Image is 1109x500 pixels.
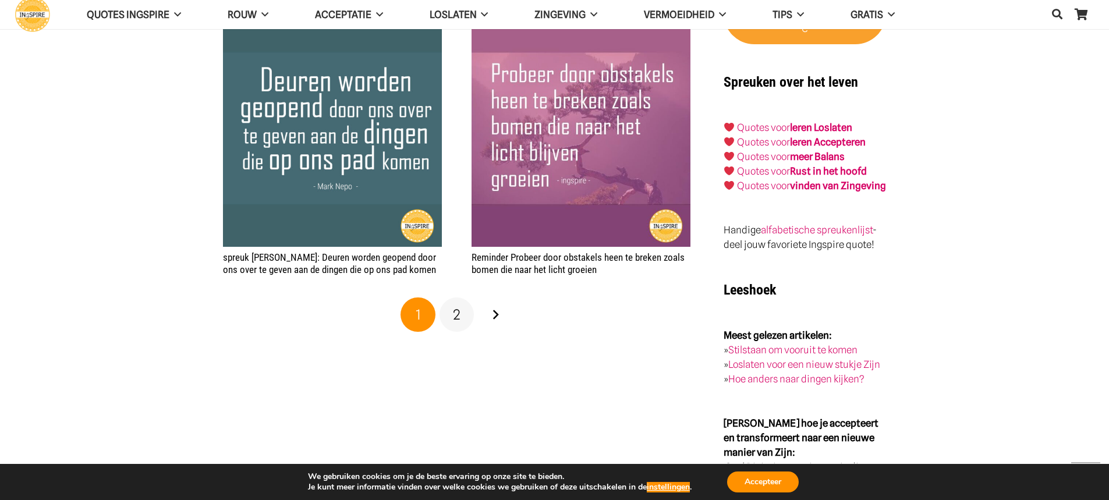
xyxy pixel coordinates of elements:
[761,224,873,236] a: alfabetische spreukenlijst
[228,9,257,20] span: ROUW
[790,180,886,192] strong: vinden van Zingeving
[737,122,790,133] a: Quotes voor
[737,180,886,192] a: Quotes voorvinden van Zingeving
[724,166,734,176] img: ❤
[1071,462,1100,491] a: Terug naar top
[724,151,734,161] img: ❤
[724,417,878,458] strong: [PERSON_NAME] hoe je accepteert en transformeert naar een nieuwe manier van Zijn:
[790,165,867,177] strong: Rust in het hoofd
[773,9,792,20] span: TIPS
[790,122,852,133] a: leren Loslaten
[453,306,460,323] span: 2
[472,28,690,247] img: Op het moment dat je negatieve gedachten door positieve gedachten gaat vervangen, krijg je positi...
[315,9,371,20] span: Acceptatie
[728,344,858,356] a: Stilstaan om vooruit te komen
[728,359,880,370] a: Loslaten voor een nieuw stukje Zijn
[737,151,845,162] a: Quotes voormeer Balans
[790,136,866,148] a: leren Accepteren
[724,122,734,132] img: ❤
[790,151,845,162] strong: meer Balans
[308,471,692,482] p: We gebruiken cookies om je de beste ervaring op onze site te bieden.
[401,297,435,332] span: Pagina 1
[472,251,685,275] a: Reminder Probeer door obstakels heen te breken zoals bomen die naar het licht groeien
[647,482,690,492] button: instellingen
[223,28,442,247] img: Citaat Mark Nepo: Deuren worden geopend door ons over te geven aan de dingen die op ons pad komen
[724,282,776,298] strong: Leeshoek
[534,9,586,20] span: Zingeving
[223,251,436,275] a: spreuk [PERSON_NAME]: Deuren worden geopend door ons over te geven aan de dingen die op ons pad k...
[727,471,799,492] button: Accepteer
[724,329,832,341] strong: Meest gelezen artikelen:
[724,180,734,190] img: ❤
[472,29,690,41] a: Reminder Probeer door obstakels heen te breken zoals bomen die naar het licht groeien
[724,223,886,252] p: Handige - deel jouw favoriete Ingspire quote!
[728,373,864,385] a: Hoe anders naar dingen kijken?
[737,136,790,148] a: Quotes voor
[737,165,867,177] a: Quotes voorRust in het hoofd
[724,137,734,147] img: ❤
[644,9,714,20] span: VERMOEIDHEID
[430,9,477,20] span: Loslaten
[87,9,169,20] span: QUOTES INGSPIRE
[724,74,858,90] strong: Spreuken over het leven
[1046,1,1069,29] a: Zoeken
[223,29,442,41] a: spreuk Mark Nepo: Deuren worden geopend door ons over te geven aan de dingen die op ons pad komen
[724,461,773,473] em: Soul Diving
[724,328,886,386] p: » » »
[440,297,474,332] a: Pagina 2
[851,9,883,20] span: GRATIS
[416,306,421,323] span: 1
[308,482,692,492] p: Je kunt meer informatie vinden over welke cookies we gebruiken of deze uitschakelen in de .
